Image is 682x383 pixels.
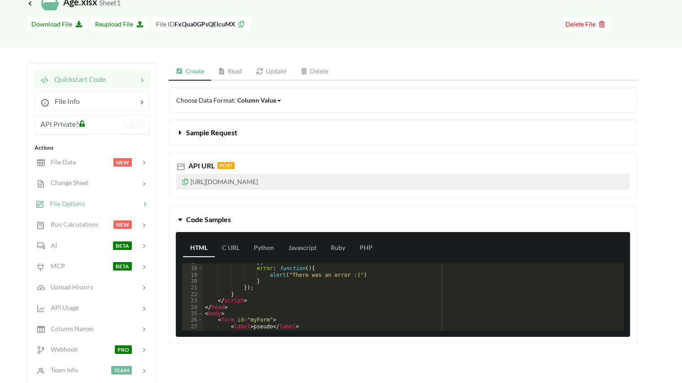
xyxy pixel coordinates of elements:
[174,20,235,28] b: FxQua0GPsQElcuMX
[565,20,606,28] span: Delete File
[247,239,281,257] a: Python
[182,317,203,323] div: 26
[45,262,65,270] span: MCP
[169,63,211,81] a: Create
[169,120,637,145] button: Sample Request
[182,272,203,278] div: 19
[187,161,215,170] span: API URL
[45,366,78,374] span: Team Info
[45,241,57,249] span: AI
[91,17,148,30] button: Reupload File
[45,345,78,353] span: Webhook
[183,239,215,257] a: HTML
[44,200,85,207] span: File Options
[182,291,203,297] div: 22
[45,283,93,291] span: Upload History
[182,284,203,291] div: 21
[35,144,150,152] div: Actions
[186,215,231,224] span: Code Samples
[182,278,203,284] div: 20
[169,207,637,232] button: Code Samples
[249,63,293,81] a: Update
[293,63,336,81] a: Delete
[113,262,132,271] span: BETA
[113,241,132,250] span: BETA
[111,366,132,374] span: TEAM
[49,75,105,83] span: Quickstart Code
[115,345,132,354] span: PRO
[45,304,79,311] span: API Usage
[45,158,76,166] span: File Data
[113,158,132,167] span: NEW
[281,239,324,257] a: Javascript
[27,17,87,30] button: Download File
[182,304,203,310] div: 24
[561,17,610,30] button: Delete File
[352,239,380,257] a: PHP
[156,20,174,28] span: File ID
[182,265,203,271] div: 18
[324,239,352,257] a: Ruby
[176,96,282,104] span: Choose Data Format:
[237,95,276,105] div: Column Value
[45,220,98,228] span: Run Calculations
[176,174,630,190] p: [URL][DOMAIN_NAME]
[211,63,249,81] a: Read
[186,128,237,137] span: Sample Request
[215,239,247,257] a: C URL
[182,323,203,330] div: 27
[45,325,94,332] span: Column Names
[217,162,235,169] span: POST
[182,310,203,317] div: 25
[45,179,88,186] span: Change Sheet
[49,97,80,105] span: File Info
[182,330,203,336] div: 28
[113,220,132,229] span: NEW
[95,20,143,28] span: Reupload File
[31,20,83,28] span: Download File
[182,297,203,304] div: 23
[40,120,78,128] span: API Private?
